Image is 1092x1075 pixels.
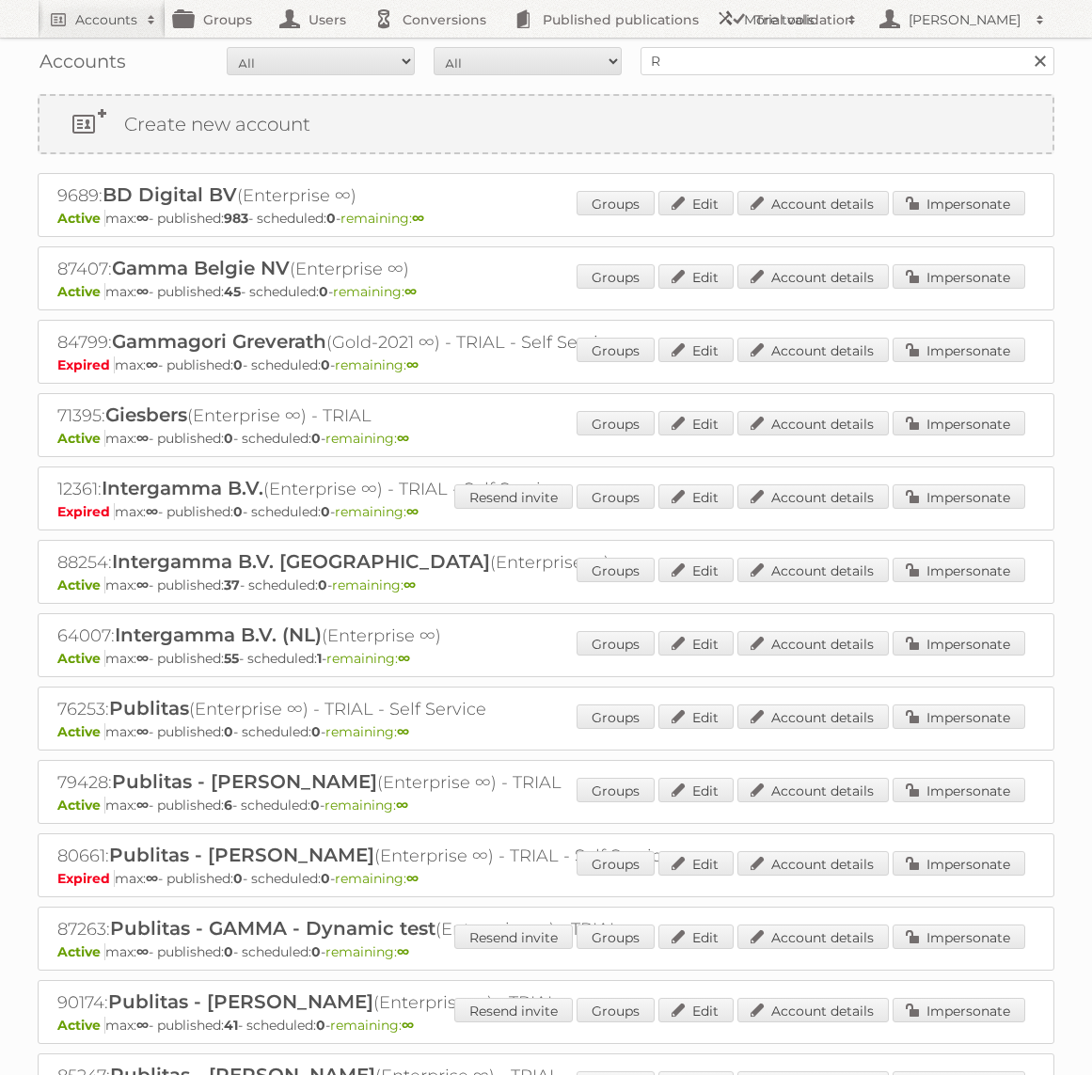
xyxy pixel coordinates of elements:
[57,477,716,501] h2: 12361: (Enterprise ∞) - TRIAL - Self Service
[737,338,889,362] a: Account details
[40,96,1052,152] a: Create new account
[893,631,1025,656] a: Impersonate
[737,484,889,509] a: Account details
[57,697,716,721] h2: 76253: (Enterprise ∞) - TRIAL - Self Service
[318,577,327,593] strong: 0
[57,870,115,887] span: Expired
[658,778,734,802] a: Edit
[57,283,105,300] span: Active
[57,577,1035,593] p: max: - published: - scheduled: -
[737,851,889,876] a: Account details
[57,550,716,575] h2: 88254: (Enterprise ∞)
[233,356,243,373] strong: 0
[577,411,655,435] a: Groups
[577,558,655,582] a: Groups
[57,430,1035,447] p: max: - published: - scheduled: -
[737,778,889,802] a: Account details
[224,210,248,227] strong: 983
[658,925,734,949] a: Edit
[136,577,149,593] strong: ∞
[112,550,490,573] span: Intergamma B.V. [GEOGRAPHIC_DATA]
[332,577,416,593] span: remaining:
[115,624,322,646] span: Intergamma B.V. (NL)
[109,697,189,719] span: Publitas
[310,797,320,814] strong: 0
[57,430,105,447] span: Active
[737,631,889,656] a: Account details
[335,503,419,520] span: remaining:
[136,1017,149,1034] strong: ∞
[109,844,374,866] span: Publitas - [PERSON_NAME]
[57,624,716,648] h2: 64007: (Enterprise ∞)
[57,283,1035,300] p: max: - published: - scheduled: -
[658,191,734,215] a: Edit
[57,943,105,960] span: Active
[402,1017,414,1034] strong: ∞
[311,943,321,960] strong: 0
[316,1017,325,1034] strong: 0
[658,264,734,289] a: Edit
[335,356,419,373] span: remaining:
[57,870,1035,887] p: max: - published: - scheduled: -
[577,998,655,1022] a: Groups
[406,356,419,373] strong: ∞
[224,723,233,740] strong: 0
[454,925,573,949] a: Resend invite
[224,797,232,814] strong: 6
[406,503,419,520] strong: ∞
[57,257,716,281] h2: 87407: (Enterprise ∞)
[396,797,408,814] strong: ∞
[57,1017,105,1034] span: Active
[57,723,105,740] span: Active
[57,210,1035,227] p: max: - published: - scheduled: -
[103,183,237,206] span: BD Digital BV
[893,191,1025,215] a: Impersonate
[412,210,424,227] strong: ∞
[57,503,1035,520] p: max: - published: - scheduled: -
[136,943,149,960] strong: ∞
[57,356,115,373] span: Expired
[658,558,734,582] a: Edit
[406,870,419,887] strong: ∞
[577,631,655,656] a: Groups
[136,723,149,740] strong: ∞
[57,403,716,428] h2: 71395: (Enterprise ∞) - TRIAL
[893,925,1025,949] a: Impersonate
[224,650,239,667] strong: 55
[321,356,330,373] strong: 0
[744,10,838,29] h2: More tools
[404,283,417,300] strong: ∞
[330,1017,414,1034] span: remaining:
[324,797,408,814] span: remaining:
[57,330,716,355] h2: 84799: (Gold-2021 ∞) - TRIAL - Self Service
[737,925,889,949] a: Account details
[224,1017,238,1034] strong: 41
[110,917,435,940] span: Publitas - GAMMA - Dynamic test
[893,264,1025,289] a: Impersonate
[325,943,409,960] span: remaining:
[146,870,158,887] strong: ∞
[893,778,1025,802] a: Impersonate
[57,650,1035,667] p: max: - published: - scheduled: -
[577,851,655,876] a: Groups
[57,723,1035,740] p: max: - published: - scheduled: -
[577,264,655,289] a: Groups
[577,338,655,362] a: Groups
[454,998,573,1022] a: Resend invite
[737,704,889,729] a: Account details
[737,558,889,582] a: Account details
[57,183,716,208] h2: 9689: (Enterprise ∞)
[57,990,716,1015] h2: 90174: (Enterprise ∞) - TRIAL
[658,704,734,729] a: Edit
[317,650,322,667] strong: 1
[893,558,1025,582] a: Impersonate
[893,338,1025,362] a: Impersonate
[311,723,321,740] strong: 0
[57,797,1035,814] p: max: - published: - scheduled: -
[112,257,290,279] span: Gamma Belgie NV
[146,356,158,373] strong: ∞
[893,484,1025,509] a: Impersonate
[136,650,149,667] strong: ∞
[146,503,158,520] strong: ∞
[57,503,115,520] span: Expired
